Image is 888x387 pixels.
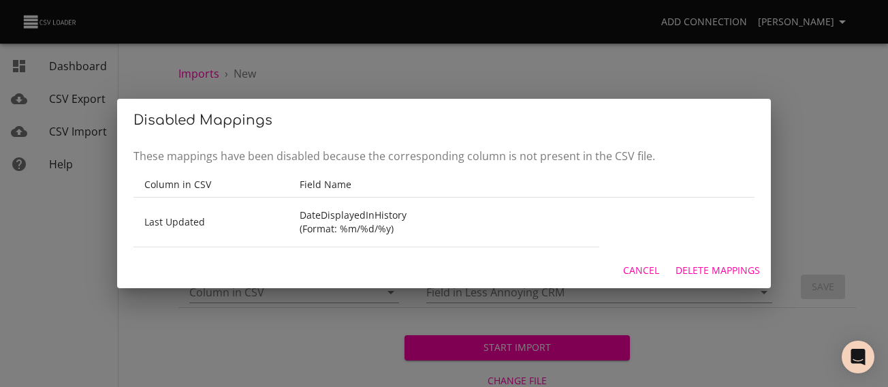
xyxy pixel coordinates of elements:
span: Cancel [623,262,659,279]
th: Field Name [289,172,444,198]
td: Last Updated [133,197,289,247]
td: DateDisplayedInHistory (Format: %m/%d/%y) [289,197,444,247]
button: Delete Mappings [670,258,765,283]
button: Cancel [618,258,665,283]
div: Open Intercom Messenger [842,341,874,373]
th: Column in CSV [133,172,289,198]
p: These mappings have been disabled because the corresponding column is not present in the CSV file. [133,148,755,164]
h2: Disabled Mappings [133,110,755,131]
span: Delete Mappings [676,262,760,279]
